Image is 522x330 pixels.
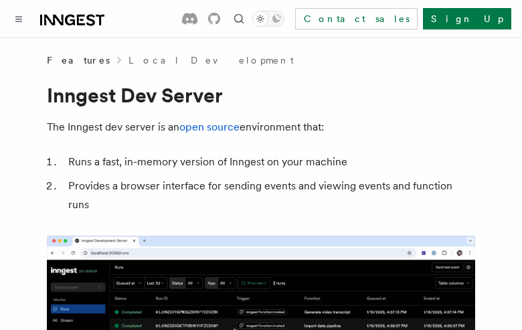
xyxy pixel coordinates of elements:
[64,177,475,214] li: Provides a browser interface for sending events and viewing events and function runs
[47,118,475,137] p: The Inngest dev server is an environment that:
[179,120,240,133] a: open source
[423,8,511,29] a: Sign Up
[231,11,247,27] button: Find something...
[295,8,418,29] a: Contact sales
[47,54,110,67] span: Features
[11,11,27,27] button: Toggle navigation
[64,153,475,171] li: Runs a fast, in-memory version of Inngest on your machine
[252,11,284,27] button: Toggle dark mode
[47,83,475,107] h1: Inngest Dev Server
[128,54,294,67] a: Local Development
